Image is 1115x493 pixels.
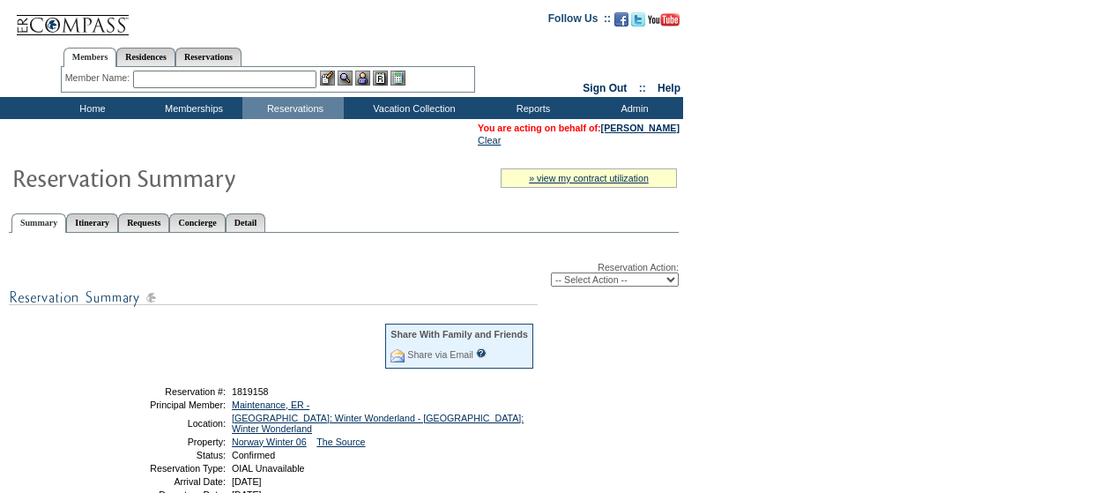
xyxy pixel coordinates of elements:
span: 1819158 [232,386,269,397]
a: Clear [478,135,501,146]
div: Member Name: [65,71,133,86]
a: Summary [11,213,66,233]
span: [DATE] [232,476,262,487]
a: Subscribe to our YouTube Channel [648,18,680,28]
a: [GEOGRAPHIC_DATA]: Winter Wonderland - [GEOGRAPHIC_DATA]: Winter Wonderland [232,413,524,434]
a: Follow us on Twitter [631,18,645,28]
a: Itinerary [66,213,118,232]
img: b_calculator.gif [390,71,405,86]
img: View [338,71,353,86]
img: Subscribe to our YouTube Channel [648,13,680,26]
td: Reservation Type: [100,463,226,474]
a: Members [63,48,117,67]
div: Reservation Action: [9,262,679,287]
img: Reservations [373,71,388,86]
img: Become our fan on Facebook [614,12,628,26]
img: Follow us on Twitter [631,12,645,26]
span: You are acting on behalf of: [478,123,680,133]
td: Home [40,97,141,119]
a: Requests [118,213,169,232]
a: Become our fan on Facebook [614,18,628,28]
td: Status: [100,450,226,460]
a: Reservations [175,48,242,66]
a: The Source [316,437,365,447]
img: b_edit.gif [320,71,335,86]
img: Impersonate [355,71,370,86]
td: Reservation #: [100,386,226,397]
td: Vacation Collection [344,97,480,119]
td: Arrival Date: [100,476,226,487]
td: Follow Us :: [548,11,611,32]
td: Reports [480,97,582,119]
a: Sign Out [583,82,627,94]
img: subTtlResSummary.gif [9,287,538,309]
td: Reservations [242,97,344,119]
input: What is this? [476,348,487,358]
div: Share With Family and Friends [390,329,528,340]
td: Property: [100,437,226,447]
a: Residences [116,48,175,66]
a: Concierge [169,213,225,232]
a: » view my contract utilization [529,173,649,183]
td: Location: [100,413,226,434]
span: :: [639,82,646,94]
td: Principal Member: [100,400,226,410]
a: [PERSON_NAME] [601,123,680,133]
img: Reservaton Summary [11,160,364,195]
a: Norway Winter 06 [232,437,307,447]
a: Maintenance, ER - [232,400,309,410]
span: OIAL Unavailable [232,463,305,474]
a: Detail [226,213,266,232]
a: Share via Email [407,349,473,360]
a: Help [658,82,680,94]
span: Confirmed [232,450,275,460]
td: Admin [582,97,683,119]
td: Memberships [141,97,242,119]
